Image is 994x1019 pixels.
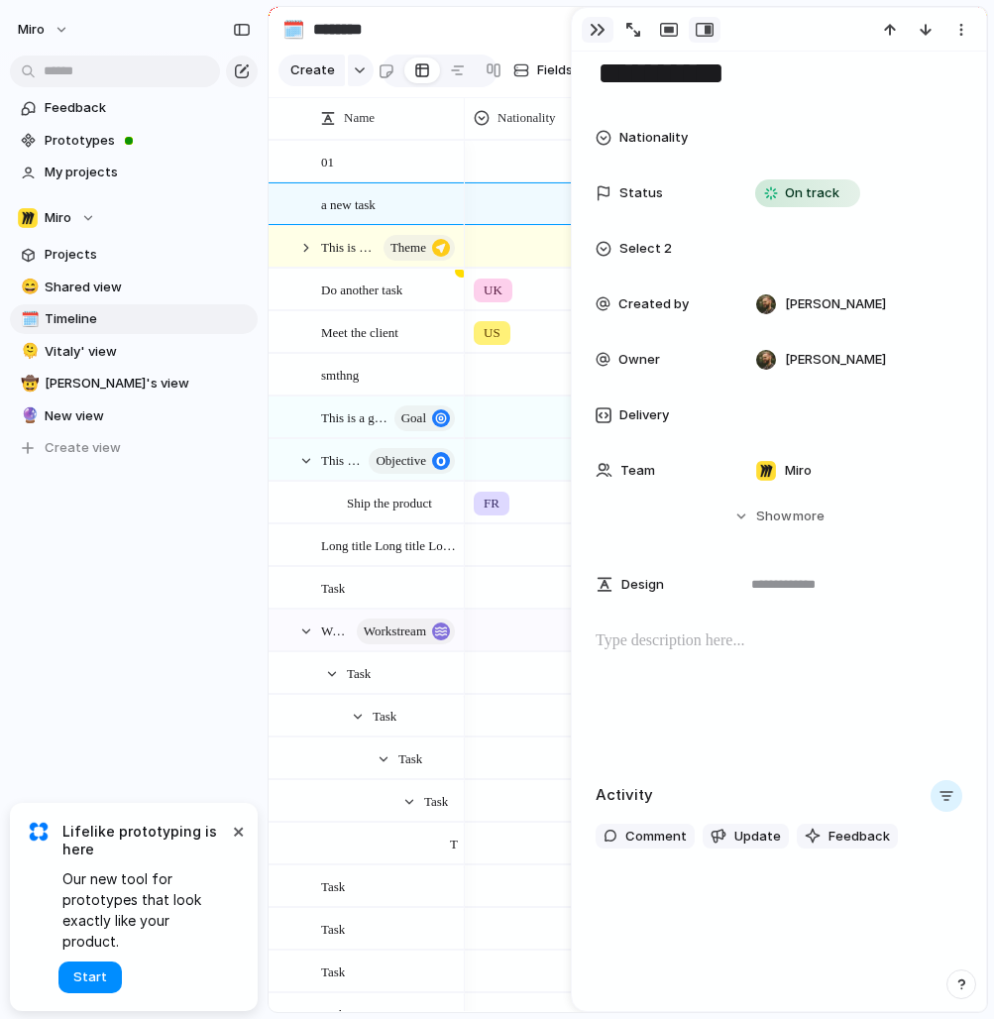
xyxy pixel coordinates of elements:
[10,433,258,463] button: Create view
[394,405,455,431] button: goal
[45,131,251,151] span: Prototypes
[321,960,345,982] span: Task
[21,276,35,298] div: 😄
[45,208,71,228] span: Miro
[62,868,228,952] span: Our new tool for prototypes that look exactly like your product.
[45,438,121,458] span: Create view
[282,16,304,43] div: 🗓️
[321,235,378,258] span: This is a themeThis is a themeThis is a themeThis is a themeThis is a themeThis is a themeThis is...
[785,183,839,203] span: On track
[10,203,258,233] button: Miro
[10,401,258,431] a: 🔮New view
[369,448,455,474] button: objective
[18,309,38,329] button: 🗓️
[321,405,388,428] span: This is a goal
[45,98,251,118] span: Feedback
[21,404,35,427] div: 🔮
[505,55,581,86] button: Fields
[424,789,448,812] span: Task
[596,784,653,807] h2: Activity
[10,337,258,367] a: 🫠Vitaly' view
[347,491,432,513] span: Ship the product
[785,294,886,314] span: [PERSON_NAME]
[364,618,426,645] span: workstream
[596,499,962,534] button: Showmore
[619,128,688,148] span: Nationality
[18,406,38,426] button: 🔮
[21,340,35,363] div: 🫠
[484,494,499,513] span: FR
[278,55,345,86] button: Create
[376,447,426,475] span: objective
[321,533,458,556] span: Long title Long title Long title Long title Long title Long title Long title Long title Long titl...
[618,294,689,314] span: Created by
[10,369,258,398] a: 🤠[PERSON_NAME]'s view
[10,240,258,270] a: Projects
[398,746,422,769] span: Task
[785,461,812,481] span: Miro
[290,60,335,80] span: Create
[450,832,458,854] span: Task
[497,108,556,128] span: Nationality
[226,819,250,843] button: Dismiss
[18,278,38,297] button: 😄
[321,874,345,897] span: Task
[347,661,371,684] span: Task
[321,619,351,641] span: Workstream #1
[321,150,334,172] span: 01
[18,374,38,394] button: 🤠
[73,967,107,987] span: Start
[10,273,258,302] a: 😄Shared view
[321,278,402,300] span: Do another task
[484,323,500,343] span: US
[45,342,251,362] span: Vitaly' view
[384,235,455,261] button: theme
[277,14,309,46] button: 🗓️
[21,373,35,396] div: 🤠
[793,507,825,526] span: more
[45,406,251,426] span: New view
[373,704,396,727] span: Task
[620,461,655,481] span: Team
[10,93,258,123] a: Feedback
[45,374,251,394] span: [PERSON_NAME]'s view
[734,827,781,847] span: Update
[537,60,573,80] span: Fields
[619,183,663,203] span: Status
[45,309,251,329] span: Timeline
[401,404,426,432] span: goal
[45,245,251,265] span: Projects
[618,350,660,370] span: Owner
[756,507,792,526] span: Show
[484,281,502,300] span: UK
[10,304,258,334] a: 🗓️Timeline
[344,108,375,128] span: Name
[703,824,789,849] button: Update
[321,917,345,940] span: Task
[18,342,38,362] button: 🫠
[596,824,695,849] button: Comment
[828,827,890,847] span: Feedback
[10,158,258,187] a: My projects
[797,824,898,849] button: Feedback
[321,576,345,599] span: Task
[18,20,45,40] span: miro
[21,308,35,331] div: 🗓️
[357,619,455,644] button: workstream
[62,823,228,858] span: Lifelike prototyping is here
[625,827,687,847] span: Comment
[619,405,669,425] span: Delivery
[321,448,363,471] span: This is my second goal
[10,126,258,156] a: Prototypes
[785,350,886,370] span: [PERSON_NAME]
[45,278,251,297] span: Shared view
[58,962,122,993] button: Start
[321,363,359,386] span: smthng
[321,192,376,215] span: a new task
[619,239,672,259] span: Select 2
